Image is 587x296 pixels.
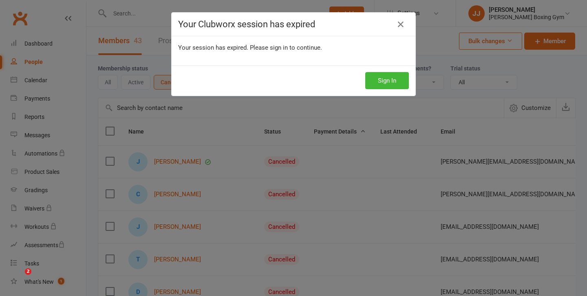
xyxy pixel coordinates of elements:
[178,19,409,29] h4: Your Clubworx session has expired
[394,18,407,31] a: Close
[365,72,409,89] button: Sign In
[8,268,28,288] iframe: Intercom live chat
[178,44,322,51] span: Your session has expired. Please sign in to continue.
[25,268,31,275] span: 2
